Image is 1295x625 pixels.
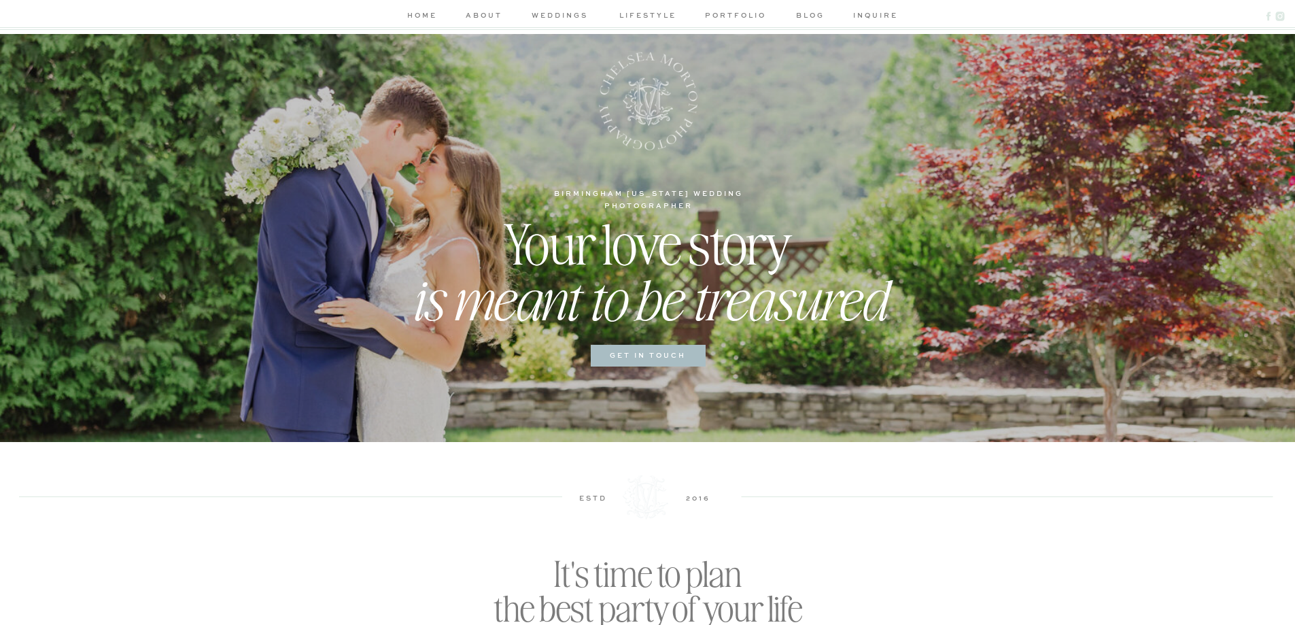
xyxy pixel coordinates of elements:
a: portfolio [704,10,768,24]
h3: 2016 [668,492,729,503]
h3: estd [563,492,624,503]
a: about [464,10,504,24]
h1: birmingham [US_STATE] wedding photographer [512,188,785,201]
h2: Your love story [394,209,902,255]
a: inquire [853,10,892,24]
h2: is meant to be treasured [352,265,944,335]
a: lifestyle [616,10,680,24]
a: home [404,10,441,24]
a: get in touch [598,350,698,362]
h2: It's time to plan the best party of your life [439,555,857,581]
a: weddings [528,10,592,24]
a: blog [791,10,830,24]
